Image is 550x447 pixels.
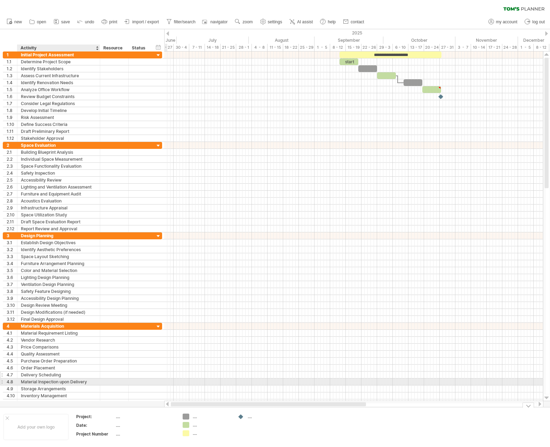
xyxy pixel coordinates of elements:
[193,430,231,436] div: ....
[7,205,17,211] div: 2.9
[7,372,17,378] div: 4.7
[100,17,119,26] a: print
[21,218,96,225] div: Draft Space Evaluation Report
[233,17,255,26] a: zoom
[7,79,17,86] div: 1.4
[21,128,96,135] div: Draft Preliminary Report
[7,344,17,350] div: 4.3
[7,51,17,58] div: 1
[21,114,96,121] div: Risk Assessment
[7,149,17,155] div: 2.1
[61,19,70,24] span: save
[7,378,17,385] div: 4.8
[242,19,253,24] span: zoom
[7,72,17,79] div: 1.3
[21,239,96,246] div: Establish Design Objectives
[351,19,364,24] span: contact
[21,365,96,371] div: Order Placement
[201,17,230,26] a: navigator
[21,86,96,93] div: Analyze Office Workflow
[7,399,17,406] div: 4.11
[189,44,205,51] div: 7 - 11
[346,44,361,51] div: 15 - 19
[21,399,96,406] div: Safety Check for Materials
[7,86,17,93] div: 1.5
[21,385,96,392] div: Storage Arrangements
[523,17,547,26] a: log out
[7,267,17,274] div: 3.5
[7,295,17,302] div: 3.9
[455,44,471,51] div: 3 - 7
[532,19,545,24] span: log out
[21,156,96,162] div: Individual Space Measurement
[299,44,314,51] div: 25 - 29
[21,323,96,329] div: Materials Acquisition
[487,17,519,26] a: my account
[132,45,147,51] div: Status
[7,142,17,149] div: 2
[268,44,283,51] div: 11 - 15
[21,392,96,399] div: Inventory Management
[408,44,424,51] div: 13 - 17
[21,253,96,260] div: Space Layout Sketching
[7,385,17,392] div: 4.9
[7,65,17,72] div: 1.2
[7,107,17,114] div: 1.8
[21,330,96,336] div: Material Requirement Listing
[21,288,96,295] div: Safety Feature Designing
[21,100,96,107] div: Consider Legal Regulations
[7,121,17,128] div: 1.10
[424,44,440,51] div: 20 - 24
[328,19,336,24] span: help
[7,351,17,357] div: 4.4
[7,93,17,100] div: 1.6
[268,19,282,24] span: settings
[177,37,249,44] div: July 2025
[518,44,534,51] div: 1 - 5
[297,19,313,24] span: AI assist
[21,45,96,51] div: Activity
[21,184,96,190] div: Lighting and Ventilation Assessment
[21,177,96,183] div: Accessibility Review
[21,142,96,149] div: Space Evaluation
[341,17,366,26] a: contact
[21,316,96,322] div: Final Design Approval
[76,414,114,420] div: Project:
[7,198,17,204] div: 2.8
[534,44,549,51] div: 8 - 12
[7,253,17,260] div: 3.3
[132,19,159,24] span: import / export
[236,44,252,51] div: 28 - 1
[7,218,17,225] div: 2.11
[393,44,408,51] div: 6 - 10
[7,58,17,65] div: 1.1
[502,44,518,51] div: 24 - 28
[7,260,17,267] div: 3.4
[249,37,314,44] div: August 2025
[21,198,96,204] div: Acoustics Evaluation
[288,17,315,26] a: AI assist
[496,19,517,24] span: my account
[21,79,96,86] div: Identify Renovation Needs
[116,414,174,420] div: ....
[7,177,17,183] div: 2.5
[7,170,17,176] div: 2.4
[52,17,72,26] a: save
[361,44,377,51] div: 22 - 26
[7,365,17,371] div: 4.6
[210,19,228,24] span: navigator
[21,337,96,343] div: Vendor Research
[21,281,96,288] div: Ventilation Design Planning
[7,156,17,162] div: 2.2
[7,281,17,288] div: 3.7
[21,344,96,350] div: Price Comparisons
[318,17,338,26] a: help
[21,58,96,65] div: Determine Project Scope
[21,107,96,114] div: Develop Initial Timeline
[205,44,221,51] div: 14 - 18
[123,17,161,26] a: import / export
[314,37,383,44] div: September 2025
[76,431,114,437] div: Project Number
[193,414,231,420] div: ....
[21,302,96,309] div: Design Review Meeting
